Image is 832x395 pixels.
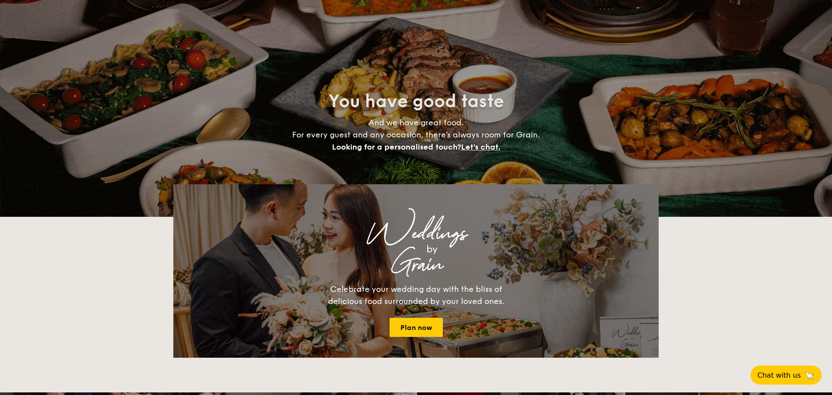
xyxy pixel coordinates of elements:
[173,176,659,184] div: Loading menus magically...
[804,370,815,380] span: 🦙
[390,318,443,337] a: Plan now
[751,366,822,385] button: Chat with us🦙
[461,142,500,152] span: Let's chat.
[282,242,582,257] div: by
[250,257,582,273] div: Grain
[250,226,582,242] div: Weddings
[318,283,513,307] div: Celebrate your wedding day with the bliss of delicious food surrounded by your loved ones.
[757,371,801,379] span: Chat with us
